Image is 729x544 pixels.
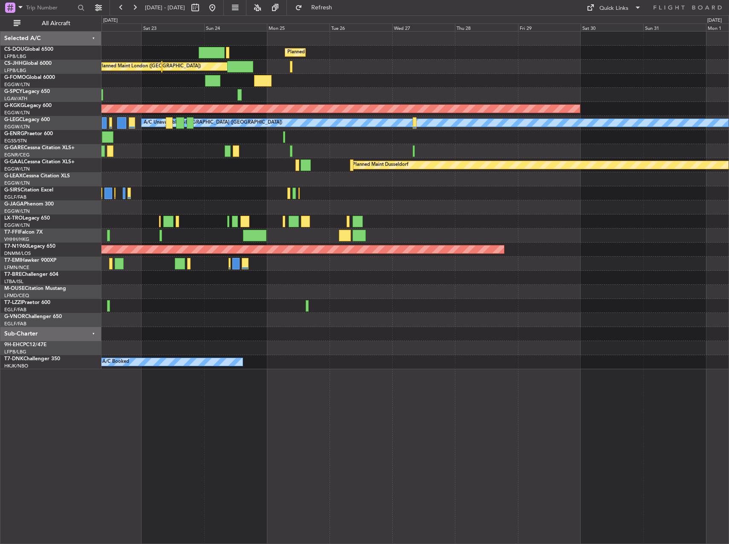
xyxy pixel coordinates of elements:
[4,222,30,229] a: EGGW/LTN
[102,356,129,368] div: A/C Booked
[4,258,21,263] span: T7-EMI
[353,159,408,171] div: Planned Maint Dusseldorf
[145,4,185,12] span: [DATE] - [DATE]
[204,23,267,31] div: Sun 24
[4,208,30,214] a: EGGW/LTN
[4,236,29,243] a: VHHH/HKG
[9,17,93,30] button: All Aircraft
[103,17,118,24] div: [DATE]
[599,4,628,13] div: Quick Links
[455,23,518,31] div: Thu 28
[4,202,24,207] span: G-JAGA
[142,23,204,31] div: Sat 23
[4,250,31,257] a: DNMM/LOS
[4,300,50,305] a: T7-LZZIPraetor 600
[4,244,28,249] span: T7-N1960
[643,23,706,31] div: Sun 31
[4,202,54,207] a: G-JAGAPhenom 300
[4,159,24,165] span: G-GAAL
[4,75,26,80] span: G-FOMO
[4,342,46,347] a: 9H-EHCPC12/47E
[4,272,58,277] a: T7-BREChallenger 604
[4,95,27,102] a: LGAV/ATH
[4,307,26,313] a: EGLF/FAB
[4,300,22,305] span: T7-LZZI
[4,264,29,271] a: LFMN/NCE
[4,152,30,158] a: EGNR/CEG
[287,46,422,59] div: Planned Maint [GEOGRAPHIC_DATA] ([GEOGRAPHIC_DATA])
[4,292,29,299] a: LFMD/CEQ
[22,20,90,26] span: All Aircraft
[4,188,53,193] a: G-SIRSCitation Excel
[291,1,342,14] button: Refresh
[4,89,23,94] span: G-SPCY
[4,230,43,235] a: T7-FFIFalcon 7X
[4,188,20,193] span: G-SIRS
[4,272,22,277] span: T7-BRE
[4,131,24,136] span: G-ENRG
[392,23,455,31] div: Wed 27
[4,180,30,186] a: EGGW/LTN
[4,61,23,66] span: CS-JHH
[4,145,75,150] a: G-GARECessna Citation XLS+
[4,314,25,319] span: G-VNOR
[144,116,282,129] div: A/C Unavailable [GEOGRAPHIC_DATA] ([GEOGRAPHIC_DATA])
[4,286,66,291] a: M-OUSECitation Mustang
[99,60,201,73] div: Planned Maint London ([GEOGRAPHIC_DATA])
[581,23,643,31] div: Sat 30
[4,67,26,74] a: LFPB/LBG
[4,174,23,179] span: G-LEAX
[4,117,23,122] span: G-LEGC
[78,23,141,31] div: Fri 22
[4,117,50,122] a: G-LEGCLegacy 600
[4,321,26,327] a: EGLF/FAB
[4,278,23,285] a: LTBA/ISL
[4,47,24,52] span: CS-DOU
[4,81,30,88] a: EGGW/LTN
[4,174,70,179] a: G-LEAXCessna Citation XLS
[707,17,722,24] div: [DATE]
[4,314,62,319] a: G-VNORChallenger 650
[267,23,330,31] div: Mon 25
[4,103,24,108] span: G-KGKG
[4,110,30,116] a: EGGW/LTN
[4,61,52,66] a: CS-JHHGlobal 6000
[4,145,24,150] span: G-GARE
[4,166,30,172] a: EGGW/LTN
[4,230,19,235] span: T7-FFI
[4,53,26,60] a: LFPB/LBG
[4,131,53,136] a: G-ENRGPraetor 600
[4,258,56,263] a: T7-EMIHawker 900XP
[4,124,30,130] a: EGGW/LTN
[4,194,26,200] a: EGLF/FAB
[4,244,55,249] a: T7-N1960Legacy 650
[4,47,53,52] a: CS-DOUGlobal 6500
[330,23,392,31] div: Tue 26
[4,356,23,362] span: T7-DNK
[4,89,50,94] a: G-SPCYLegacy 650
[4,103,52,108] a: G-KGKGLegacy 600
[4,216,23,221] span: LX-TRO
[4,216,50,221] a: LX-TROLegacy 650
[26,1,75,14] input: Trip Number
[4,286,25,291] span: M-OUSE
[4,356,60,362] a: T7-DNKChallenger 350
[4,342,23,347] span: 9H-EHC
[4,363,28,369] a: HKJK/NBO
[4,159,75,165] a: G-GAALCessna Citation XLS+
[4,75,55,80] a: G-FOMOGlobal 6000
[582,1,645,14] button: Quick Links
[304,5,340,11] span: Refresh
[4,349,26,355] a: LFPB/LBG
[4,138,27,144] a: EGSS/STN
[518,23,581,31] div: Fri 29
